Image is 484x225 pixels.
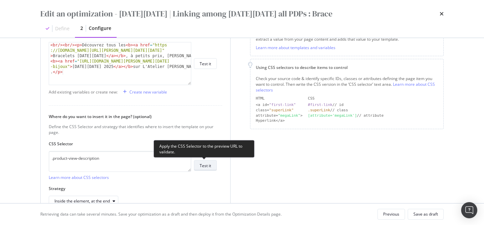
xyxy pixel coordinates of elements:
a: Learn more about CSS selectors [49,175,109,180]
div: HTML [256,96,302,101]
div: 2 [80,25,83,32]
textarea: .product-view-description [49,151,191,172]
button: Test it [194,58,217,69]
div: Hyperlink</a> [256,118,302,123]
div: Inside the element, at the end [54,199,110,203]
div: Open Intercom Messenger [461,202,477,218]
div: "megaLink" [278,113,300,118]
div: attribute= > [256,113,302,118]
div: Configure [89,25,111,32]
div: Test it [200,163,211,168]
button: Create new variable [120,86,167,97]
button: Save as draft [408,209,444,220]
div: Retrieving data can take several minutes. Save your optimization as a draft and then deploy it fr... [40,211,282,217]
button: Previous [377,209,405,220]
div: class= [256,108,302,113]
div: "superLink" [269,108,294,112]
div: // class [308,108,438,113]
div: Save as draft [413,211,438,217]
div: .superLink [308,108,330,112]
div: times [440,8,444,20]
a: Learn more about CSS selectors [256,81,435,93]
button: Inside the element, at the end [49,196,118,207]
div: Test it [200,61,211,67]
div: CSS [308,96,438,101]
div: Using CSS selectors to describe items to control [256,65,438,70]
div: Check your source code & identify specific IDs, classes or attributes defining the page item you ... [256,76,438,93]
div: Add existing variables or create new: [49,89,118,95]
div: "first-link" [269,103,296,107]
a: Learn more about templates and variables [256,45,335,50]
label: CSS Selector [49,141,217,147]
div: // attribute [308,113,438,118]
div: Create new variable [129,89,167,95]
label: Strategy [49,186,217,191]
div: Define [55,25,70,32]
div: <a id= [256,102,302,108]
div: Edit an optimization - [DATE][DATE] | Linking among [DATE][DATE] all PDPs : Brace [40,8,332,20]
div: [attribute='megaLink'] [308,113,357,118]
button: Test it [194,160,217,171]
label: Where do you want to insert it in the page? (optional) [49,114,217,119]
div: #first-link [308,103,332,107]
div: Apply the CSS Selector to the preview URL to validate. [154,140,254,157]
div: Previous [383,211,399,217]
div: // id [308,102,438,108]
div: Define the CSS Selector and strategy that identifies where to insert the template on your page. [49,124,217,135]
